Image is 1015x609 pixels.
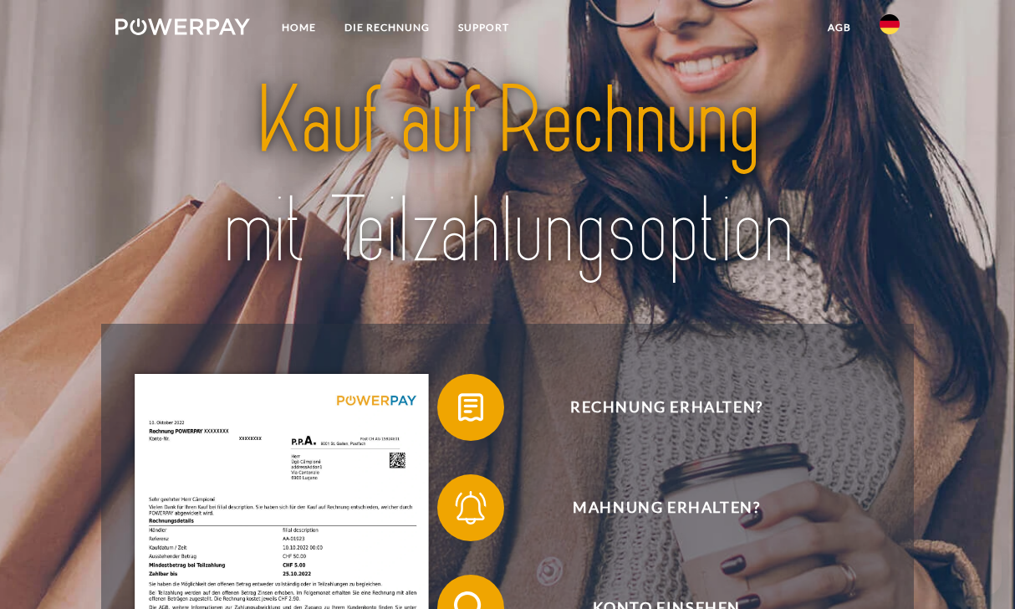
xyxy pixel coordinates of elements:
[154,61,860,291] img: title-powerpay_de.svg
[444,13,523,43] a: SUPPORT
[437,374,872,441] button: Rechnung erhalten?
[814,13,865,43] a: agb
[450,386,492,428] img: qb_bill.svg
[450,487,492,529] img: qb_bell.svg
[462,374,871,441] span: Rechnung erhalten?
[115,18,250,35] img: logo-powerpay-white.svg
[330,13,444,43] a: DIE RECHNUNG
[437,474,872,541] button: Mahnung erhalten?
[880,14,900,34] img: de
[268,13,330,43] a: Home
[948,542,1002,596] iframe: Button to launch messaging window
[462,474,871,541] span: Mahnung erhalten?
